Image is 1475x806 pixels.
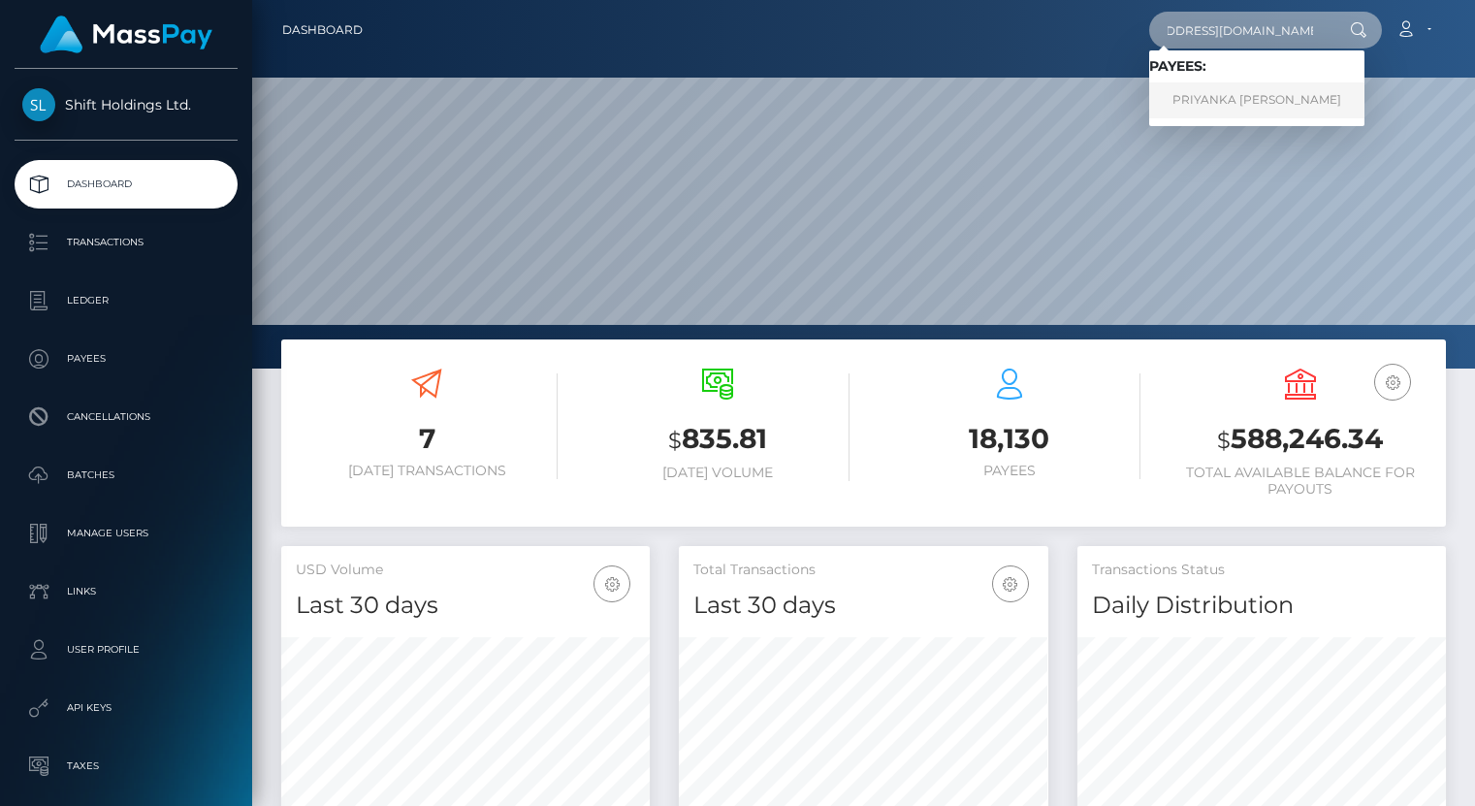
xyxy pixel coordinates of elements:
[296,420,558,458] h3: 7
[22,170,230,199] p: Dashboard
[15,96,238,113] span: Shift Holdings Ltd.
[22,228,230,257] p: Transactions
[15,335,238,383] a: Payees
[22,577,230,606] p: Links
[1092,561,1431,580] h5: Transactions Status
[1149,82,1364,118] a: PRIYANKA [PERSON_NAME]
[1092,589,1431,623] h4: Daily Distribution
[40,16,212,53] img: MassPay Logo
[15,160,238,209] a: Dashboard
[15,218,238,267] a: Transactions
[1170,420,1431,460] h3: 588,246.34
[22,752,230,781] p: Taxes
[15,626,238,674] a: User Profile
[1149,58,1364,75] h6: Payees:
[1217,427,1231,454] small: $
[22,88,55,121] img: Shift Holdings Ltd.
[587,420,849,460] h3: 835.81
[879,420,1140,458] h3: 18,130
[693,561,1033,580] h5: Total Transactions
[22,344,230,373] p: Payees
[15,567,238,616] a: Links
[296,463,558,479] h6: [DATE] Transactions
[22,635,230,664] p: User Profile
[879,463,1140,479] h6: Payees
[668,427,682,454] small: $
[282,10,363,50] a: Dashboard
[22,461,230,490] p: Batches
[22,403,230,432] p: Cancellations
[1149,12,1331,48] input: Search...
[15,509,238,558] a: Manage Users
[22,693,230,723] p: API Keys
[15,451,238,500] a: Batches
[693,589,1033,623] h4: Last 30 days
[296,561,635,580] h5: USD Volume
[22,519,230,548] p: Manage Users
[15,276,238,325] a: Ledger
[15,742,238,790] a: Taxes
[22,286,230,315] p: Ledger
[587,465,849,481] h6: [DATE] Volume
[15,393,238,441] a: Cancellations
[15,684,238,732] a: API Keys
[296,589,635,623] h4: Last 30 days
[1170,465,1431,498] h6: Total Available Balance for Payouts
